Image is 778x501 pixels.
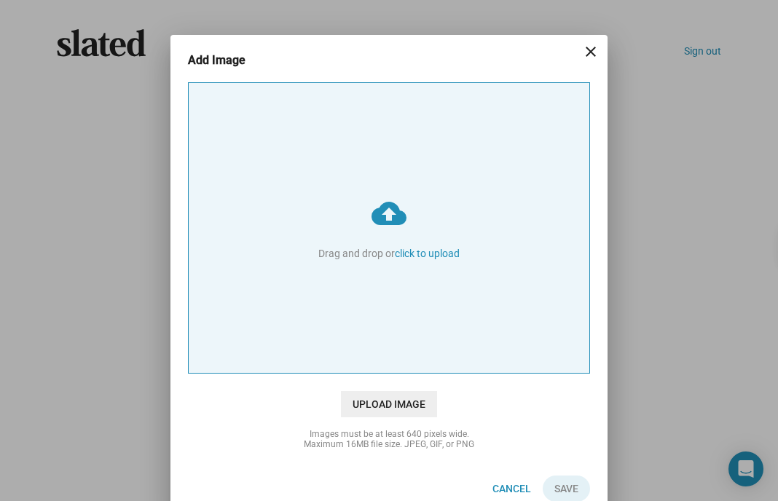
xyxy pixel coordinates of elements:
[582,43,600,60] mat-icon: close
[341,391,437,417] span: Upload Image
[243,429,535,449] div: Images must be at least 640 pixels wide. Maximum 16MB file size. JPEG, GIF, or PNG
[188,52,266,68] h3: Add Image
